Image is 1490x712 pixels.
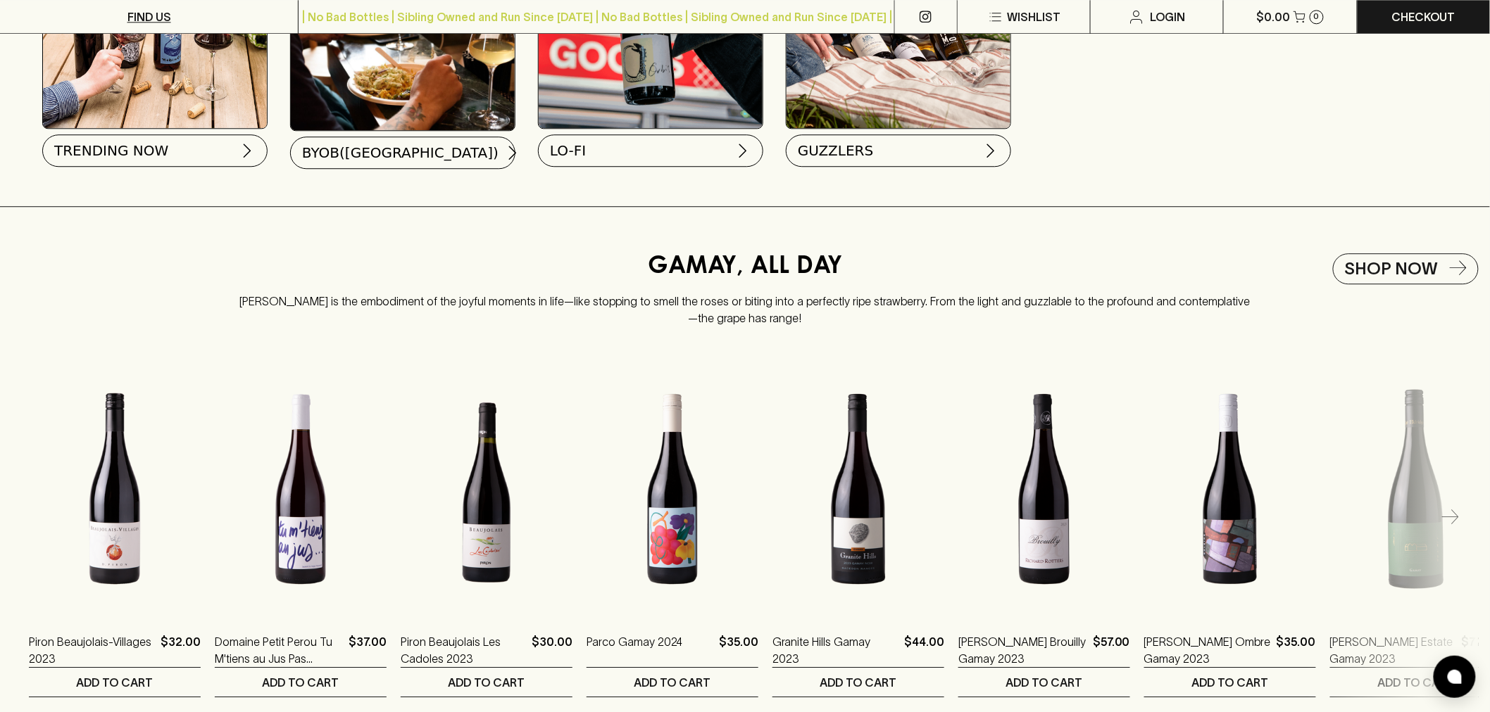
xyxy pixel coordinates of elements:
a: [PERSON_NAME] Estate Gamay 2023 [1330,633,1456,667]
p: ADD TO CART [263,674,339,691]
button: ADD TO CART [772,668,944,697]
p: $35.00 [1277,633,1316,667]
img: Piron Beaujolais Les Cadoles 2023 [401,366,572,612]
p: [PERSON_NAME] is the embodiment of the joyful moments in life—like stopping to smell the roses or... [238,283,1252,326]
p: $32.00 [161,633,201,667]
button: ADD TO CART [587,668,758,697]
p: ADD TO CART [634,674,711,691]
button: LO-FI [538,134,763,167]
h5: SHOP NOW [1345,258,1439,280]
img: chevron-right.svg [239,142,256,159]
img: Piron Beaujolais-Villages 2023 [29,366,201,612]
p: $0.00 [1257,8,1291,25]
img: chevron-right.svg [734,142,751,159]
span: TRENDING NOW [54,141,168,160]
img: Granite Hills Gamay 2023 [772,366,944,612]
p: $35.00 [719,633,758,667]
button: GUZZLERS [786,134,1011,167]
p: ADD TO CART [1006,674,1083,691]
a: [PERSON_NAME] Ombre Gamay 2023 [1144,633,1271,667]
a: Parco Gamay 2024 [587,633,682,667]
button: TRENDING NOW [42,134,268,167]
img: chevron-right.svg [982,142,999,159]
img: Richard Rottiers Brouilly Gamay 2023 [958,366,1130,612]
button: ADD TO CART [1144,668,1316,697]
p: $57.00 [1093,633,1130,667]
button: ADD TO CART [215,668,387,697]
p: Checkout [1392,8,1455,25]
img: Golding Ombre Gamay 2023 [1144,366,1316,612]
a: Granite Hills Gamay 2023 [772,633,899,667]
p: ADD TO CART [1192,674,1269,691]
a: SHOP NOW [1333,253,1479,284]
button: ADD TO CART [29,668,201,697]
img: Domaine Petit Perou Tu M'tiens au Jus Pas Beaujolais Gamay 2023 [215,366,387,612]
p: Login [1151,8,1186,25]
button: ADD TO CART [958,668,1130,697]
img: bubble-icon [1448,670,1462,684]
span: BYOB([GEOGRAPHIC_DATA]) [302,143,499,163]
a: Piron Beaujolais Les Cadoles 2023 [401,633,526,667]
p: $30.00 [532,633,572,667]
span: GUZZLERS [798,141,874,160]
a: [PERSON_NAME] Brouilly Gamay 2023 [958,633,1087,667]
p: ADD TO CART [1378,674,1455,691]
p: $37.00 [349,633,387,667]
p: ADD TO CART [820,674,897,691]
p: $44.00 [904,633,944,667]
button: ADD TO CART [401,668,572,697]
p: FIND US [127,8,171,25]
span: LO-FI [550,141,586,160]
p: Wishlist [1007,8,1060,25]
p: ADD TO CART [77,674,154,691]
p: ADD TO CART [449,674,525,691]
h4: GAMAY, ALL DAY [648,253,842,283]
a: Domaine Petit Perou Tu M'tiens au Jus Pas Beaujolais Gamay 2023 [215,633,343,667]
a: Piron Beaujolais-Villages 2023 [29,633,155,667]
img: Parco Gamay 2024 [587,366,758,612]
button: BYOB([GEOGRAPHIC_DATA]) [290,136,515,169]
p: 0 [1314,13,1320,20]
img: chevron-right.svg [504,144,521,161]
